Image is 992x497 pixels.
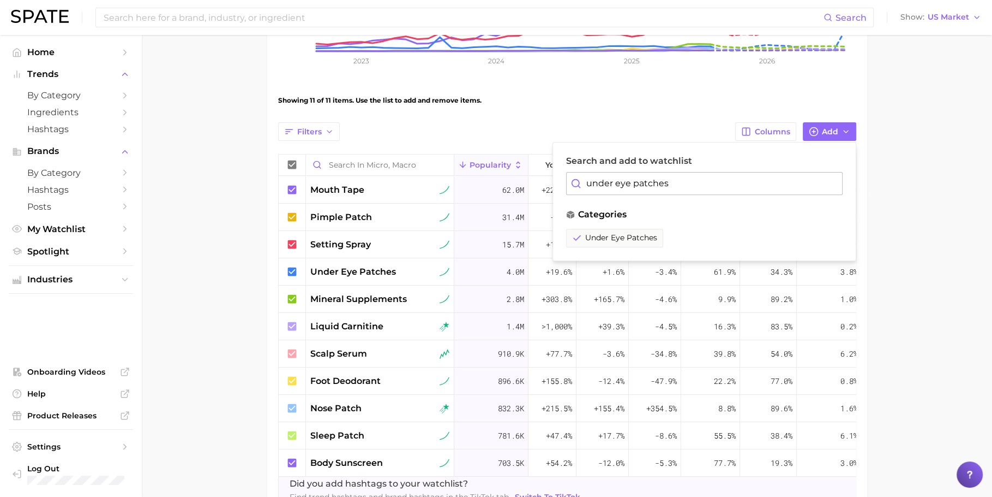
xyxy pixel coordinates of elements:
[9,66,133,82] button: Trends
[598,429,624,442] span: +17.7%
[502,184,524,197] span: 62.0m
[353,57,369,65] tspan: 2023
[310,184,364,197] span: mouth tape
[545,161,559,169] span: YoY
[279,176,889,204] button: mouth tapesustained riser62.0m+227.7%-32.3%-25.5%15.6%82.7%1.7%
[310,402,362,415] span: nose patch
[714,265,736,279] span: 61.9%
[9,364,133,380] a: Onboarding Videos
[528,155,576,176] button: YoY
[771,457,792,470] span: 19.3%
[278,85,856,116] div: Showing 11 of 11 items. Use the list to add and remove items.
[840,293,858,306] span: 1.0%
[306,155,454,175] input: Search in Micro, Macro
[440,431,449,441] img: sustained riser
[546,238,572,251] span: +15.4%
[498,402,524,415] span: 832.3k
[498,429,524,442] span: 781.6k
[27,202,115,212] span: Posts
[27,275,115,285] span: Industries
[771,293,792,306] span: 89.2%
[279,449,889,477] button: body sunscreensustained riser703.5k+54.2%-12.0%-5.3%77.7%19.3%3.0%
[27,411,115,421] span: Product Releases
[27,224,115,234] span: My Watchlist
[928,14,969,20] span: US Market
[290,477,582,490] span: Did you add hashtags to your watchlist?
[771,347,792,360] span: 54.0%
[9,181,133,198] a: Hashtags
[279,340,889,368] button: scalp serumseasonal riser910.9k+77.7%-3.6%-34.8%39.8%54.0%6.2%
[714,375,736,388] span: 22.2%
[594,293,624,306] span: +165.7%
[840,429,858,442] span: 6.1%
[840,265,858,279] span: 3.8%
[27,246,115,257] span: Spotlight
[27,442,115,452] span: Settings
[840,347,858,360] span: 6.2%
[440,267,449,277] img: sustained riser
[9,44,133,61] a: Home
[9,87,133,104] a: by Category
[498,375,524,388] span: 896.6k
[803,122,856,141] button: Add
[279,231,889,258] button: setting spraysustained riser15.7m+15.4%-4.6%+0.5%57.7%40.1%2.2%
[714,429,736,442] span: 55.5%
[310,293,407,306] span: mineral supplements
[9,386,133,402] a: Help
[502,211,524,224] span: 31.4m
[9,243,133,260] a: Spotlight
[655,457,677,470] span: -5.3%
[900,14,924,20] span: Show
[651,347,677,360] span: -34.8%
[594,402,624,415] span: +155.4%
[9,221,133,238] a: My Watchlist
[498,457,524,470] span: 703.5k
[9,121,133,138] a: Hashtags
[27,107,115,117] span: Ingredients
[279,368,889,395] button: foot deodorantsustained riser896.6k+155.8%-12.4%-47.9%22.2%77.0%0.8%
[9,439,133,455] a: Settings
[714,457,736,470] span: 77.7%
[840,457,858,470] span: 3.0%
[771,320,792,333] span: 83.5%
[655,265,677,279] span: -3.4%
[278,122,340,141] button: Filters
[714,347,736,360] span: 39.8%
[542,402,572,415] span: +215.5%
[27,389,115,399] span: Help
[310,265,396,279] span: under eye patches
[27,90,115,100] span: by Category
[598,320,624,333] span: +39.3%
[27,47,115,57] span: Home
[9,143,133,159] button: Brands
[771,265,792,279] span: 34.3%
[279,286,889,313] button: mineral supplementssustained riser2.8m+303.8%+165.7%-4.6%9.9%89.2%1.0%
[507,293,524,306] span: 2.8m
[759,57,774,65] tspan: 2026
[310,320,383,333] span: liquid carnitine
[822,127,838,137] span: Add
[542,375,572,388] span: +155.8%
[507,265,524,279] span: 4.0m
[310,457,383,470] span: body sunscreen
[771,402,792,415] span: 89.6%
[655,320,677,333] span: -4.5%
[755,127,790,137] span: Columns
[840,375,858,388] span: 0.8%
[651,375,677,388] span: -47.9%
[598,457,624,470] span: -12.0%
[440,458,449,468] img: sustained riser
[9,407,133,424] a: Product Releases
[279,422,889,449] button: sleep patchsustained riser781.6k+47.4%+17.7%-8.6%55.5%38.4%6.1%
[603,347,624,360] span: -3.6%
[9,104,133,121] a: Ingredients
[440,376,449,386] img: sustained riser
[546,429,572,442] span: +47.4%
[655,293,677,306] span: -4.6%
[771,375,792,388] span: 77.0%
[279,313,889,340] button: liquid carnitinerising star1.4m>1,000%+39.3%-4.5%16.3%83.5%0.2%
[27,185,115,195] span: Hashtags
[835,13,867,23] span: Search
[440,212,449,222] img: sustained riser
[310,238,371,251] span: setting spray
